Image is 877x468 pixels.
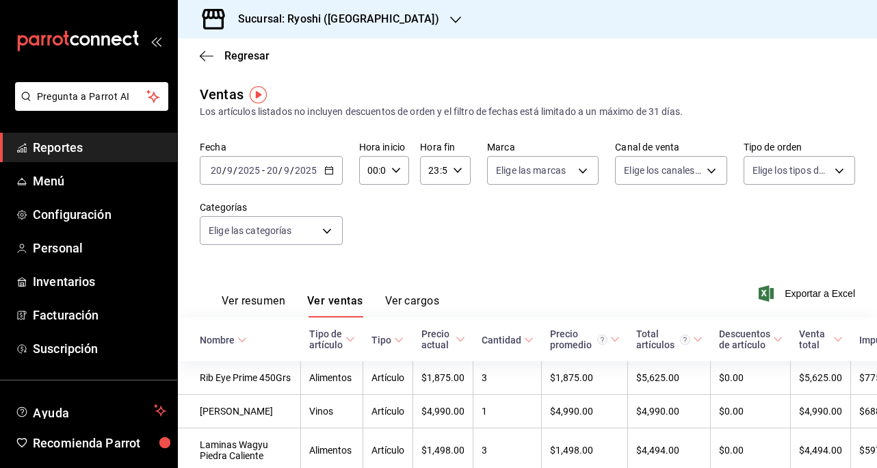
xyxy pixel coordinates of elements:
td: Vinos [301,395,363,428]
td: $5,625.00 [628,361,711,395]
td: $4,990.00 [542,395,628,428]
input: ---- [294,165,317,176]
div: Precio actual [421,328,453,350]
div: Total artículos [636,328,690,350]
td: $1,875.00 [542,361,628,395]
span: Suscripción [33,339,166,358]
span: Cantidad [482,335,534,346]
input: -- [283,165,290,176]
input: -- [210,165,222,176]
span: Menú [33,172,166,190]
span: Ayuda [33,402,148,419]
span: Elige las categorías [209,224,292,237]
div: Descuentos de artículo [719,328,770,350]
td: $4,990.00 [791,395,851,428]
td: 3 [473,361,542,395]
span: Precio promedio [550,328,620,350]
td: $0.00 [711,395,791,428]
span: Configuración [33,205,166,224]
div: Tipo [371,335,391,346]
button: Exportar a Excel [761,285,855,302]
div: Precio promedio [550,328,607,350]
span: / [290,165,294,176]
span: Regresar [224,49,270,62]
span: / [278,165,283,176]
label: Hora inicio [359,142,410,152]
button: Ver resumen [222,294,285,317]
td: Artículo [363,395,413,428]
td: Alimentos [301,361,363,395]
input: -- [226,165,233,176]
td: Rib Eye Prime 450Grs [178,361,301,395]
button: Pregunta a Parrot AI [15,82,168,111]
td: $4,990.00 [628,395,711,428]
span: Reportes [33,138,166,157]
td: $1,875.00 [413,361,473,395]
span: Tipo de artículo [309,328,355,350]
span: - [262,165,265,176]
div: Los artículos listados no incluyen descuentos de orden y el filtro de fechas está limitado a un m... [200,105,855,119]
label: Fecha [200,142,343,152]
label: Tipo de orden [744,142,855,152]
span: Facturación [33,306,166,324]
span: Precio actual [421,328,465,350]
label: Categorías [200,203,343,212]
span: Personal [33,239,166,257]
span: Total artículos [636,328,703,350]
div: Cantidad [482,335,521,346]
input: -- [266,165,278,176]
span: Inventarios [33,272,166,291]
button: open_drawer_menu [150,36,161,47]
span: Elige las marcas [496,164,566,177]
a: Pregunta a Parrot AI [10,99,168,114]
div: Nombre [200,335,235,346]
span: / [222,165,226,176]
label: Hora fin [420,142,471,152]
span: Pregunta a Parrot AI [37,90,147,104]
span: / [233,165,237,176]
button: Ver cargos [385,294,440,317]
span: Descuentos de artículo [719,328,783,350]
td: $4,990.00 [413,395,473,428]
span: Venta total [799,328,843,350]
span: Nombre [200,335,247,346]
svg: Precio promedio = Total artículos / cantidad [597,335,607,345]
label: Marca [487,142,599,152]
td: $5,625.00 [791,361,851,395]
div: Tipo de artículo [309,328,343,350]
img: Tooltip marker [250,86,267,103]
h3: Sucursal: Ryoshi ([GEOGRAPHIC_DATA]) [227,11,439,27]
span: Tipo [371,335,404,346]
span: Recomienda Parrot [33,434,166,452]
td: [PERSON_NAME] [178,395,301,428]
div: Venta total [799,328,830,350]
td: 1 [473,395,542,428]
label: Canal de venta [615,142,727,152]
input: ---- [237,165,261,176]
div: navigation tabs [222,294,439,317]
span: Elige los canales de venta [624,164,701,177]
td: $0.00 [711,361,791,395]
td: Artículo [363,361,413,395]
button: Regresar [200,49,270,62]
button: Ver ventas [307,294,363,317]
div: Ventas [200,84,244,105]
span: Elige los tipos de orden [752,164,830,177]
svg: El total artículos considera cambios de precios en los artículos así como costos adicionales por ... [680,335,690,345]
